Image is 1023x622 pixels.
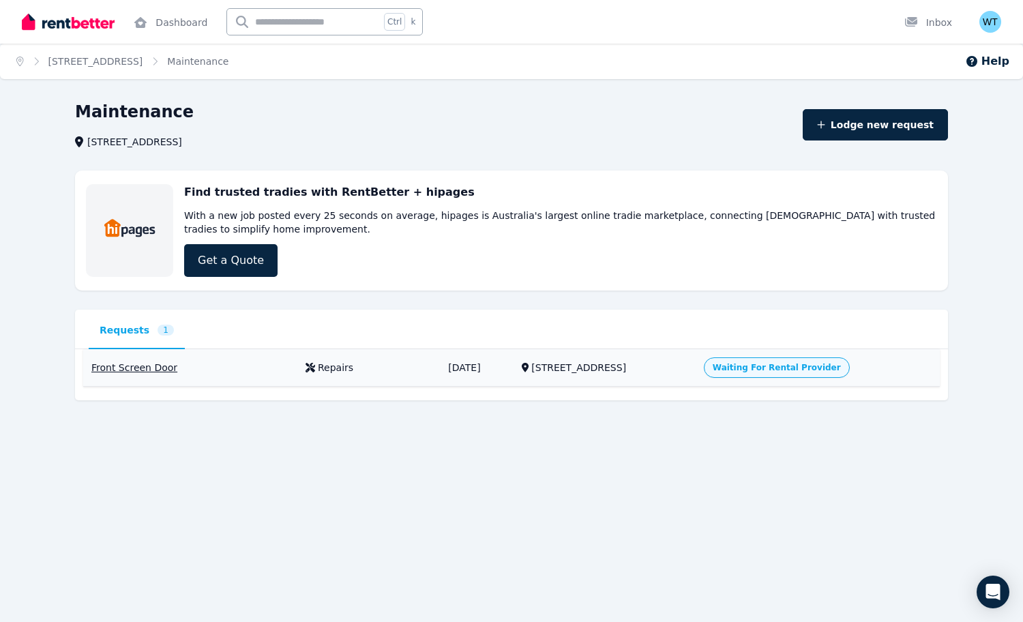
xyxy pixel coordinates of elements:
[965,53,1009,70] button: Help
[167,56,228,67] a: Maintenance
[531,361,687,374] div: [STREET_ADDRESS]
[384,13,405,31] span: Ctrl
[158,325,174,336] span: 1
[184,244,278,277] a: Get a Quote
[91,361,289,374] div: Front Screen Door
[184,184,475,201] h3: Find trusted tradies with RentBetter + hipages
[89,323,934,349] nav: Tabs
[87,135,182,149] span: [STREET_ADDRESS]
[713,362,841,373] span: Waiting For Rental Provider
[48,56,143,67] a: [STREET_ADDRESS]
[411,16,415,27] span: k
[104,216,156,241] img: Trades & Maintenance
[440,349,513,387] td: [DATE]
[904,16,952,29] div: Inbox
[75,101,194,123] h1: Maintenance
[100,323,149,337] span: Requests
[979,11,1001,33] img: Wei Yi Teh
[184,209,937,236] p: With a new job posted every 25 seconds on average, hipages is Australia's largest online tradie m...
[318,361,353,374] div: Repairs
[22,12,115,32] img: RentBetter
[803,109,948,140] button: Lodge new request
[977,576,1009,608] div: Open Intercom Messenger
